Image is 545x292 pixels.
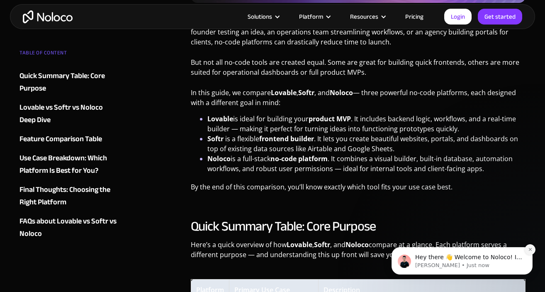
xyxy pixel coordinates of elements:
li: is a full-stack . It combines a visual builder, built-in database, automation workflows, and robu... [207,154,526,174]
strong: no-code platform [270,154,328,163]
a: Noloco [207,154,231,163]
iframe: Intercom notifications message [379,195,545,288]
a: Lovable vs Softr vs Noloco Deep Dive [19,101,120,126]
a: Get started [478,9,522,25]
div: Solutions [237,11,289,22]
strong: Noloco [330,88,353,97]
div: message notification from Darragh, Just now. Hey there 👋 Welcome to Noloco! If you have any quest... [12,52,153,80]
strong: frontend builder [259,134,314,143]
a: Feature Comparison Table [19,133,120,145]
li: is a flexible . It lets you create beautiful websites, portals, and dashboards on top of existing... [207,134,526,154]
strong: Softr [298,88,314,97]
a: Final Thoughts: Choosing the Right Platform [19,184,120,209]
strong: Lovable [271,88,297,97]
div: Platform [289,11,340,22]
h2: Quick Summary Table: Core Purpose [191,218,526,235]
p: By the end of this comparison, you’ll know exactly which tool fits your use case best. [191,182,526,198]
a: Login [444,9,472,25]
strong: product MVP [309,114,351,123]
p: In this guide, we compare , , and — three powerful no-code platforms, each designed with a differ... [191,88,526,114]
div: Resources [340,11,395,22]
a: Lovable [207,114,233,123]
a: home [23,10,73,23]
img: Profile image for Darragh [19,60,32,73]
p: Hey there 👋 Welcome to Noloco! If you have any questions, just reply to this message. [GEOGRAPHIC... [36,59,143,67]
a: Pricing [395,11,434,22]
p: Here’s a quick overview of how , , and compare at a glance. Each platform serves a different purp... [191,240,526,266]
button: Dismiss notification [146,49,156,60]
a: Softr [207,134,225,143]
div: Feature Comparison Table [19,133,102,145]
a: Quick Summary Table: Core Purpose [19,70,120,95]
li: is ideal for building your . It includes backend logic, workflows, and a real-time builder — maki... [207,114,526,134]
p: But not all no-code tools are created equal. Some are great for building quick frontends, others ... [191,57,526,83]
strong: Softr [314,240,330,249]
a: FAQs about Lovable vs Softr vs Noloco [19,215,120,240]
strong: Softr [207,134,224,143]
div: Platform [299,11,323,22]
div: Solutions [248,11,272,22]
a: Use Case Breakdown: Which Platform Is Best for You? [19,152,120,177]
p: Message from Darragh, sent Just now [36,67,143,74]
div: TABLE OF CONTENT [19,47,120,63]
strong: Noloco [345,240,369,249]
strong: Lovable [287,240,312,249]
div: Resources [350,11,378,22]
